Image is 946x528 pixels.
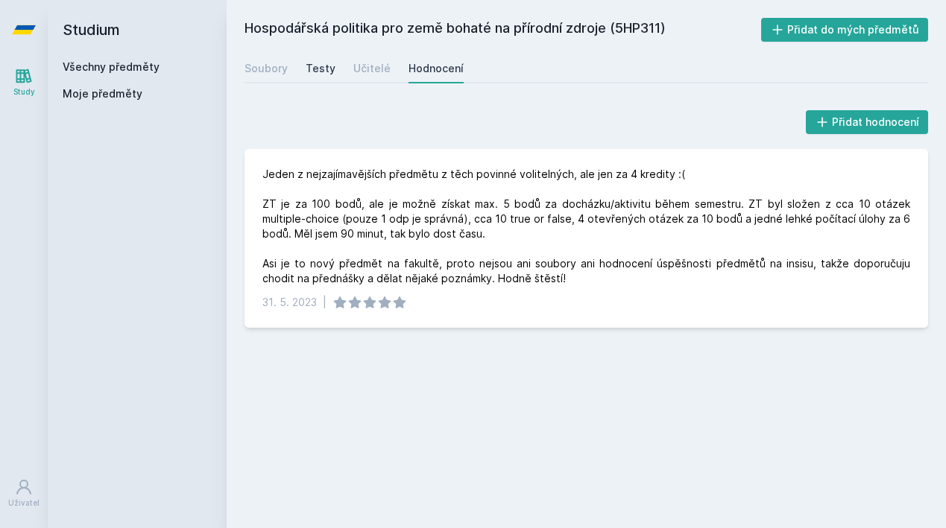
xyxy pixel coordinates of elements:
[353,61,391,76] div: Učitelé
[245,54,288,83] a: Soubory
[63,86,142,101] span: Moje předměty
[245,61,288,76] div: Soubory
[409,54,464,83] a: Hodnocení
[323,295,327,310] div: |
[3,60,45,105] a: Study
[353,54,391,83] a: Učitelé
[409,61,464,76] div: Hodnocení
[63,60,160,73] a: Všechny předměty
[806,110,929,134] button: Přidat hodnocení
[306,54,335,83] a: Testy
[262,167,910,286] div: Jeden z nejzajímavějších předmětu z těch povinné volitelných, ale jen za 4 kredity :( ZT je za 10...
[262,295,317,310] div: 31. 5. 2023
[3,471,45,516] a: Uživatel
[245,18,761,42] h2: Hospodářská politika pro země bohaté na přírodní zdroje (5HP311)
[13,86,35,98] div: Study
[761,18,929,42] button: Přidat do mých předmětů
[8,497,40,509] div: Uživatel
[306,61,335,76] div: Testy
